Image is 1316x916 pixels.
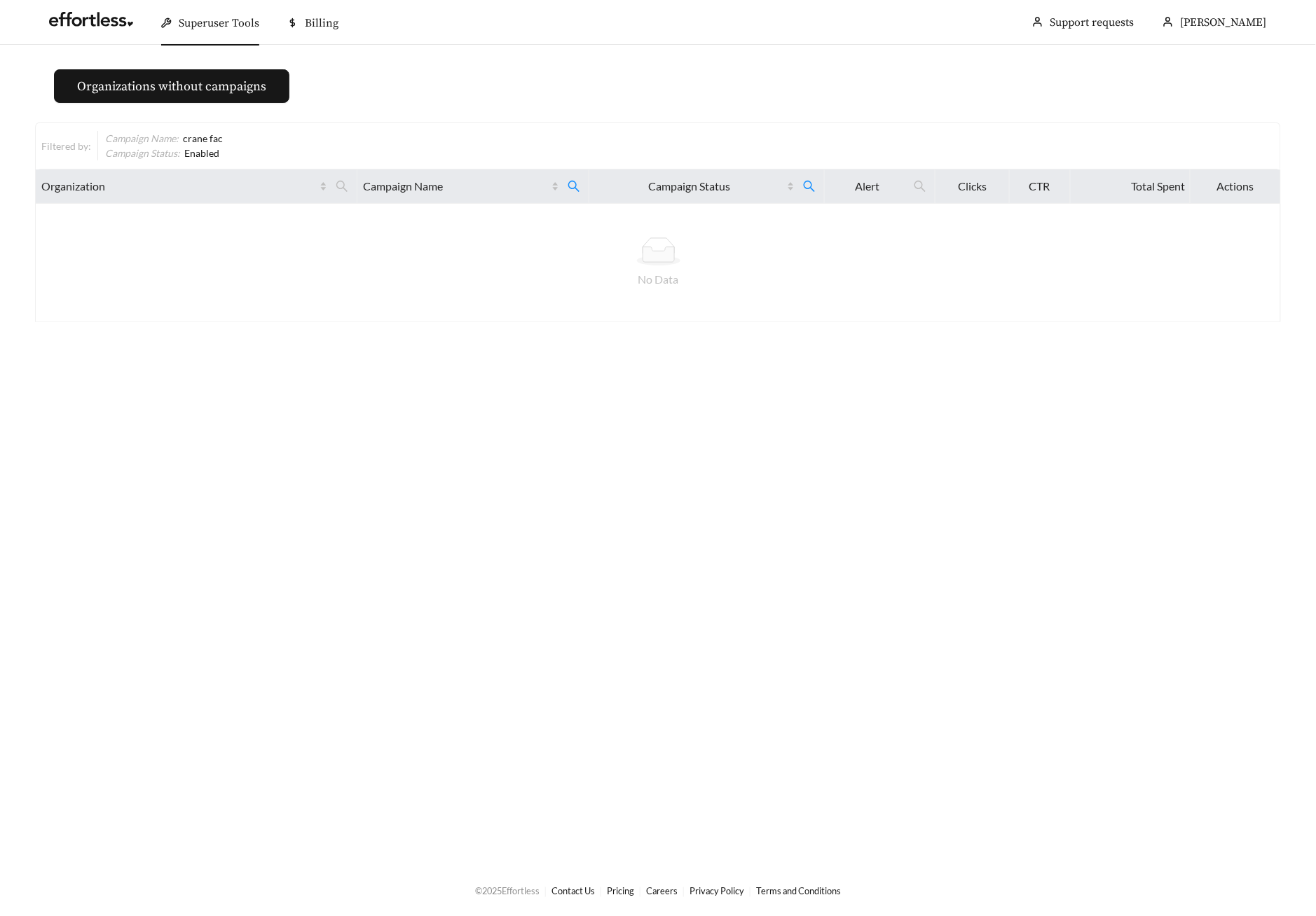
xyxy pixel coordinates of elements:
a: Support requests [1050,15,1135,29]
div: No Data [46,271,1270,288]
th: Actions [1191,169,1281,204]
span: Enabled [184,147,219,159]
a: Careers [646,886,678,897]
span: Superuser Tools [179,16,259,30]
span: Campaign Name : [105,132,179,144]
th: Clicks [935,169,1010,204]
div: Filtered by: [41,139,97,153]
span: search [797,175,821,197]
span: search [336,180,348,193]
span: Organization [41,178,317,195]
span: Organizations without campaigns [77,77,266,96]
span: search [330,175,354,197]
span: search [914,180,926,193]
span: crane fac [183,132,223,144]
span: Campaign Name [363,178,549,195]
span: search [562,175,586,197]
a: Terms and Conditions [756,886,841,897]
th: Total Spent [1071,169,1192,204]
a: Pricing [607,886,634,897]
span: © 2025 Effortless [475,886,540,897]
span: search [803,180,816,193]
span: Campaign Status [595,178,784,195]
span: Campaign Status : [105,147,180,159]
span: search [908,175,932,197]
span: Alert [830,178,905,195]
span: [PERSON_NAME] [1181,15,1267,29]
a: Privacy Policy [690,886,744,897]
th: CTR [1010,169,1070,204]
span: search [568,180,580,193]
button: Organizations without campaigns [54,69,289,103]
a: Contact Us [551,886,595,897]
span: Billing [305,16,338,30]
